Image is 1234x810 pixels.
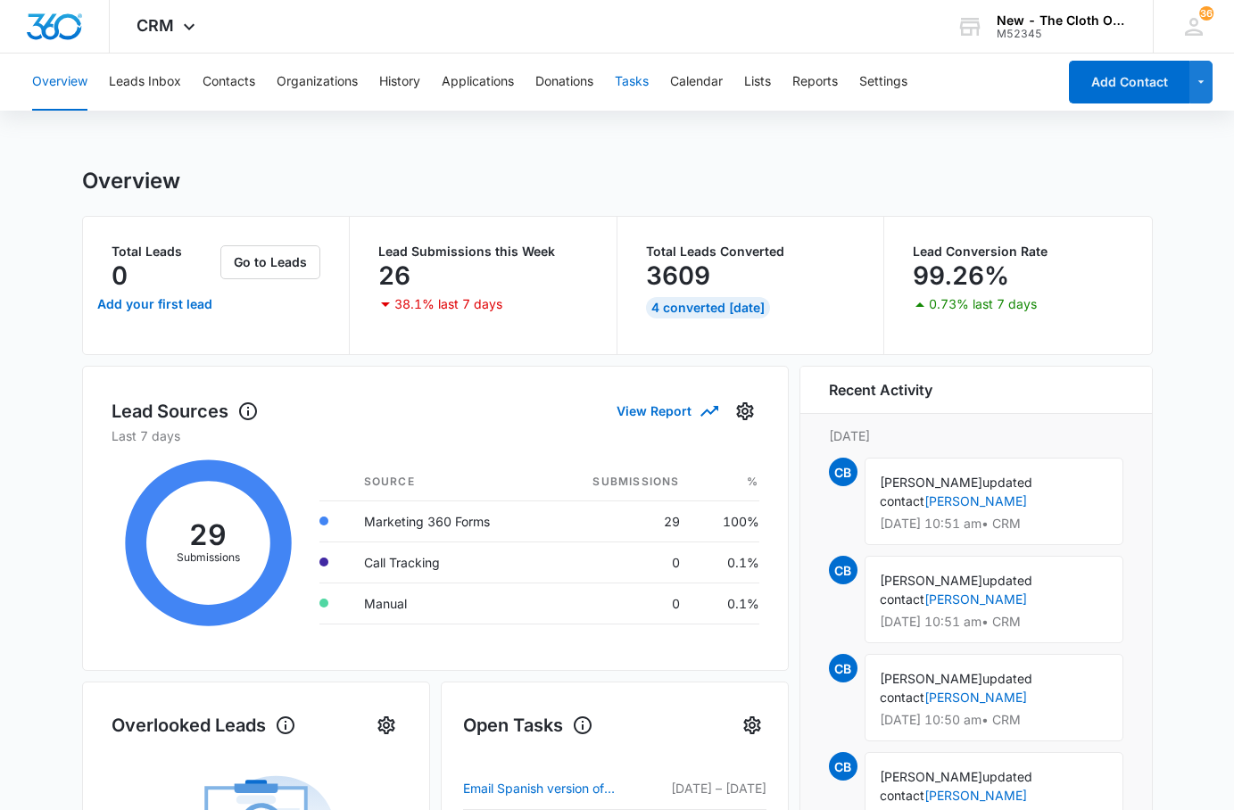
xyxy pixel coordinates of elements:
[829,654,857,682] span: CB
[671,779,766,798] p: [DATE] – [DATE]
[859,54,907,111] button: Settings
[880,475,982,490] span: [PERSON_NAME]
[32,54,87,111] button: Overview
[997,28,1127,40] div: account id
[277,54,358,111] button: Organizations
[924,788,1027,803] a: [PERSON_NAME]
[670,54,723,111] button: Calendar
[829,426,1123,445] p: [DATE]
[646,245,856,258] p: Total Leads Converted
[112,245,218,258] p: Total Leads
[738,711,766,740] button: Settings
[744,54,771,111] button: Lists
[829,556,857,584] span: CB
[694,541,759,583] td: 0.1%
[547,583,694,624] td: 0
[792,54,838,111] button: Reports
[535,54,593,111] button: Donations
[880,517,1108,530] p: [DATE] 10:51 am • CRM
[880,714,1108,726] p: [DATE] 10:50 am • CRM
[694,583,759,624] td: 0.1%
[378,261,410,290] p: 26
[112,426,759,445] p: Last 7 days
[997,13,1127,28] div: account name
[350,541,547,583] td: Call Tracking
[694,463,759,501] th: %
[646,261,710,290] p: 3609
[924,591,1027,607] a: [PERSON_NAME]
[372,711,401,740] button: Settings
[880,616,1108,628] p: [DATE] 10:51 am • CRM
[929,298,1037,310] p: 0.73% last 7 days
[829,458,857,486] span: CB
[880,671,982,686] span: [PERSON_NAME]
[220,254,320,269] a: Go to Leads
[913,245,1123,258] p: Lead Conversion Rate
[913,261,1009,290] p: 99.26%
[1069,61,1189,103] button: Add Contact
[694,500,759,541] td: 100%
[1199,6,1213,21] span: 36
[463,778,619,799] a: Email Spanish version of Tear Off Flyer
[463,712,593,739] h1: Open Tasks
[880,769,982,784] span: [PERSON_NAME]
[731,397,759,426] button: Settings
[112,261,128,290] p: 0
[547,463,694,501] th: Submissions
[547,541,694,583] td: 0
[112,398,259,425] h1: Lead Sources
[112,712,296,739] h1: Overlooked Leads
[378,245,588,258] p: Lead Submissions this Week
[379,54,420,111] button: History
[350,583,547,624] td: Manual
[924,690,1027,705] a: [PERSON_NAME]
[442,54,514,111] button: Applications
[1199,6,1213,21] div: notifications count
[350,463,547,501] th: Source
[220,245,320,279] button: Go to Leads
[137,16,174,35] span: CRM
[617,395,716,426] button: View Report
[394,298,502,310] p: 38.1% last 7 days
[82,168,180,194] h1: Overview
[203,54,255,111] button: Contacts
[350,500,547,541] td: Marketing 360 Forms
[615,54,649,111] button: Tasks
[880,573,982,588] span: [PERSON_NAME]
[829,752,857,781] span: CB
[547,500,694,541] td: 29
[924,493,1027,508] a: [PERSON_NAME]
[829,379,932,401] h6: Recent Activity
[109,54,181,111] button: Leads Inbox
[646,297,770,318] div: 4 Converted [DATE]
[94,283,218,326] a: Add your first lead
